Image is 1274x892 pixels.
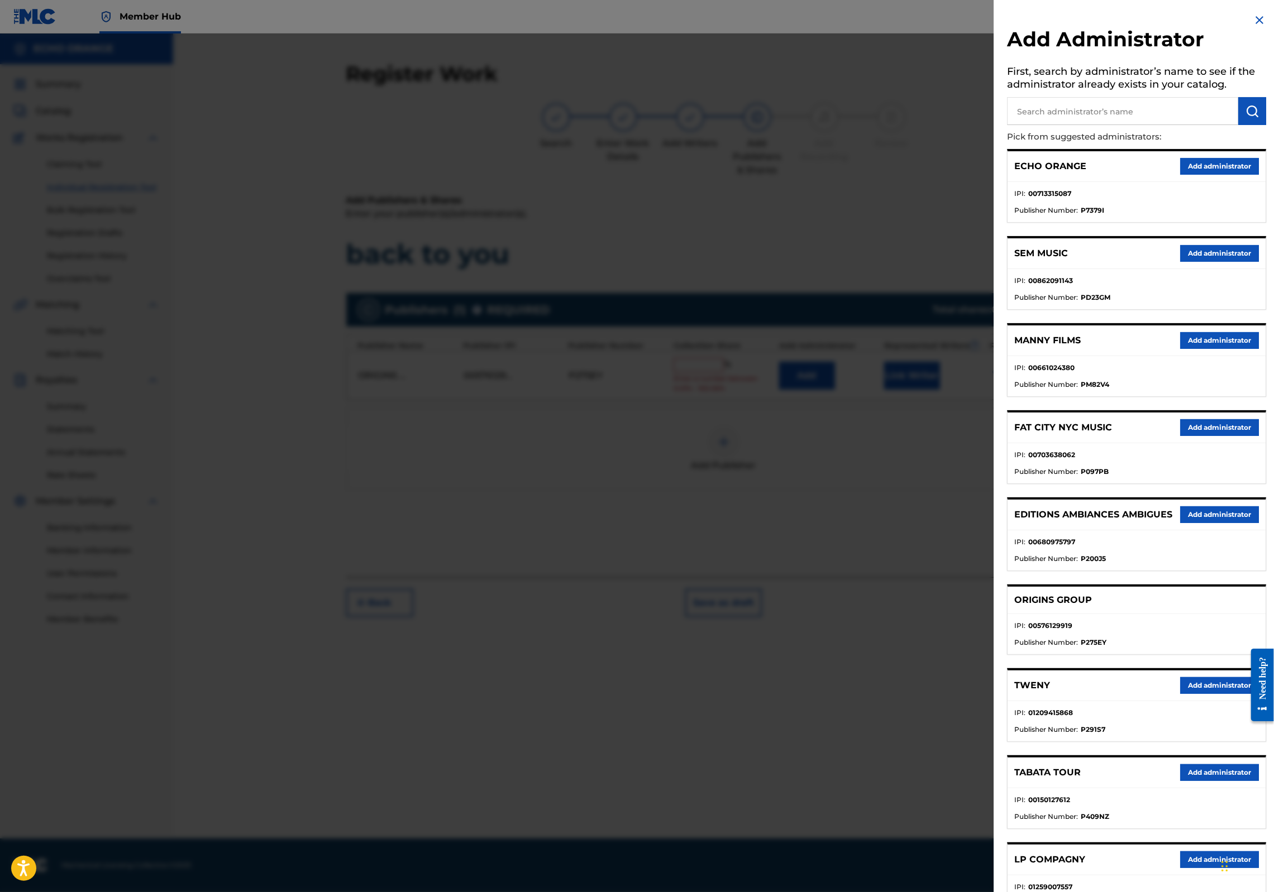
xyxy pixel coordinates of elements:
span: IPI : [1014,882,1025,892]
strong: 00862091143 [1028,276,1073,286]
p: FAT CITY NYC MUSIC [1014,421,1112,434]
strong: P275EY [1081,637,1106,648]
div: Glisser [1221,850,1228,883]
button: Add administrator [1180,158,1259,175]
strong: 01259007557 [1028,882,1072,892]
p: Pick from suggested administrators: [1007,125,1203,149]
strong: 01209415868 [1028,708,1073,718]
img: MLC Logo [13,8,56,25]
strong: PM82V4 [1081,380,1109,390]
h5: First, search by administrator’s name to see if the administrator already exists in your catalog. [1007,62,1266,97]
button: Add administrator [1180,677,1259,694]
p: ORIGINS GROUP [1014,593,1092,607]
strong: 00150127612 [1028,795,1070,805]
strong: 00703638062 [1028,450,1075,460]
span: Publisher Number : [1014,554,1078,564]
p: EDITIONS AMBIANCES AMBIGUES [1014,508,1172,521]
h2: Add Administrator [1007,27,1266,55]
span: IPI : [1014,450,1025,460]
span: IPI : [1014,621,1025,631]
strong: P409NZ [1081,812,1109,822]
span: Publisher Number : [1014,812,1078,822]
p: TWENY [1014,679,1050,692]
p: ECHO ORANGE [1014,160,1086,173]
span: Publisher Number : [1014,292,1078,303]
button: Add administrator [1180,332,1259,349]
strong: 00713315087 [1028,189,1071,199]
strong: P097PB [1081,467,1109,477]
div: Widget de chat [1218,838,1274,892]
button: Add administrator [1180,764,1259,781]
span: Publisher Number : [1014,725,1078,735]
span: Publisher Number : [1014,380,1078,390]
span: Publisher Number : [1014,205,1078,215]
span: Publisher Number : [1014,637,1078,648]
p: TABATA TOUR [1014,766,1081,779]
button: Add administrator [1180,245,1259,262]
span: Publisher Number : [1014,467,1078,477]
strong: 00661024380 [1028,363,1075,373]
span: IPI : [1014,189,1025,199]
span: IPI : [1014,276,1025,286]
strong: P7379I [1081,205,1104,215]
iframe: Resource Center [1243,639,1274,732]
span: IPI : [1014,537,1025,547]
img: Top Rightsholder [99,10,113,23]
strong: P291S7 [1081,725,1105,735]
button: Add administrator [1180,851,1259,868]
span: IPI : [1014,795,1025,805]
button: Add administrator [1180,506,1259,523]
input: Search administrator’s name [1007,97,1238,125]
p: MANNY FILMS [1014,334,1081,347]
strong: P200J5 [1081,554,1106,564]
strong: 00576129919 [1028,621,1072,631]
p: LP COMPAGNY [1014,853,1085,866]
p: SEM MUSIC [1014,247,1068,260]
strong: 00680975797 [1028,537,1075,547]
img: Search Works [1246,104,1259,118]
span: IPI : [1014,363,1025,373]
strong: PD23GM [1081,292,1110,303]
button: Add administrator [1180,419,1259,436]
span: Member Hub [120,10,181,23]
span: IPI : [1014,708,1025,718]
iframe: Chat Widget [1218,838,1274,892]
